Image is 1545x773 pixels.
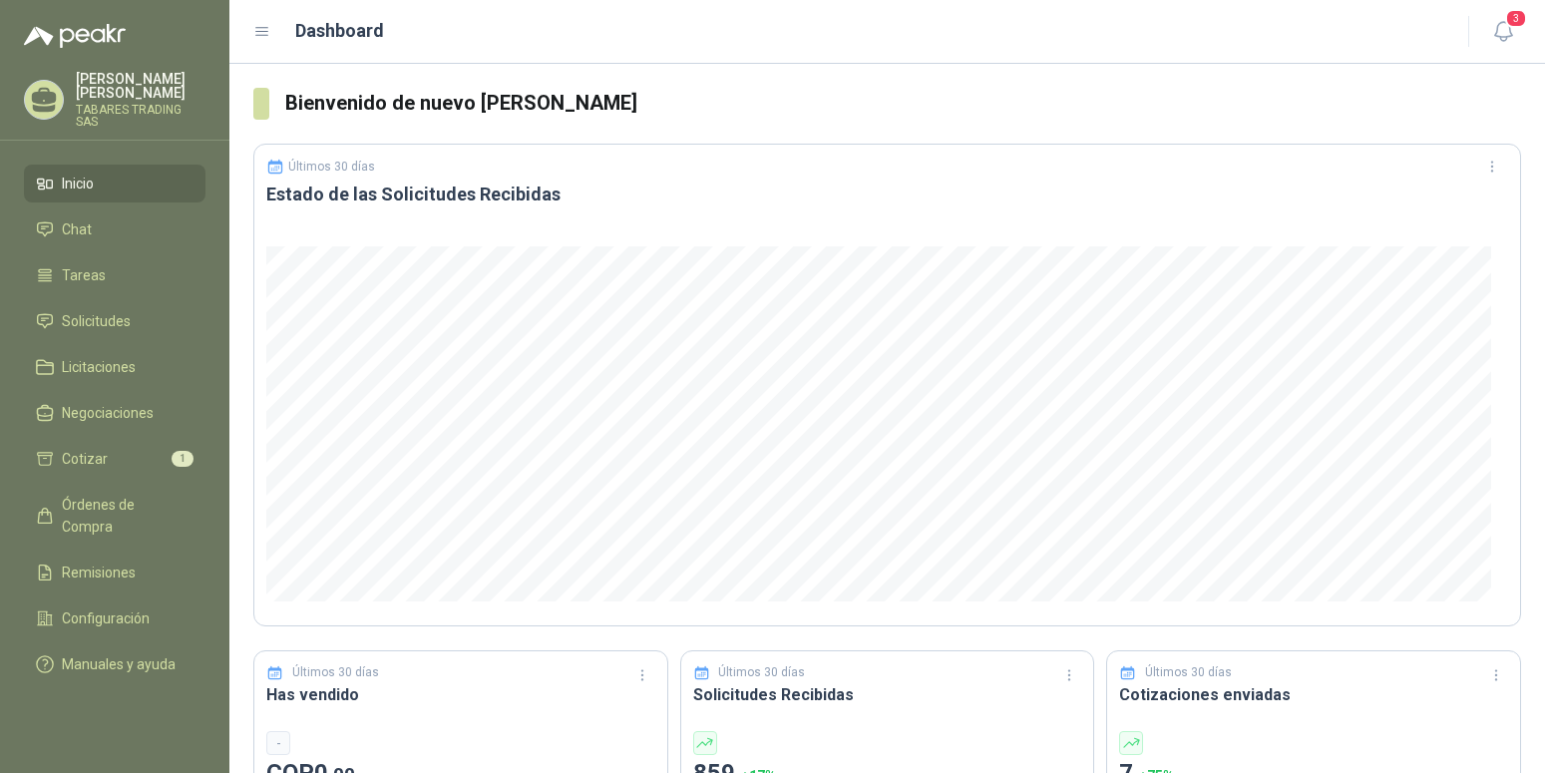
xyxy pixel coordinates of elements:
span: Órdenes de Compra [62,494,187,538]
p: Últimos 30 días [288,160,375,174]
div: - [266,731,290,755]
h3: Cotizaciones enviadas [1119,682,1508,707]
p: [PERSON_NAME] [PERSON_NAME] [76,72,205,100]
p: Últimos 30 días [292,663,379,682]
a: Configuración [24,599,205,637]
button: 3 [1485,14,1521,50]
span: 1 [172,451,193,467]
h3: Bienvenido de nuevo [PERSON_NAME] [285,88,1521,119]
span: Inicio [62,173,94,194]
span: Configuración [62,607,150,629]
a: Chat [24,210,205,248]
a: Negociaciones [24,394,205,432]
a: Tareas [24,256,205,294]
span: Manuales y ayuda [62,653,176,675]
a: Inicio [24,165,205,202]
span: Cotizar [62,448,108,470]
p: Últimos 30 días [718,663,805,682]
img: Logo peakr [24,24,126,48]
h1: Dashboard [295,17,384,45]
span: 3 [1505,9,1527,28]
span: Negociaciones [62,402,154,424]
span: Remisiones [62,562,136,583]
span: Solicitudes [62,310,131,332]
p: TABARES TRADING SAS [76,104,205,128]
span: Licitaciones [62,356,136,378]
h3: Solicitudes Recibidas [693,682,1082,707]
a: Remisiones [24,554,205,591]
span: Chat [62,218,92,240]
a: Órdenes de Compra [24,486,205,546]
span: Tareas [62,264,106,286]
a: Licitaciones [24,348,205,386]
h3: Has vendido [266,682,655,707]
a: Manuales y ayuda [24,645,205,683]
p: Últimos 30 días [1145,663,1232,682]
h3: Estado de las Solicitudes Recibidas [266,183,1508,206]
a: Cotizar1 [24,440,205,478]
a: Solicitudes [24,302,205,340]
